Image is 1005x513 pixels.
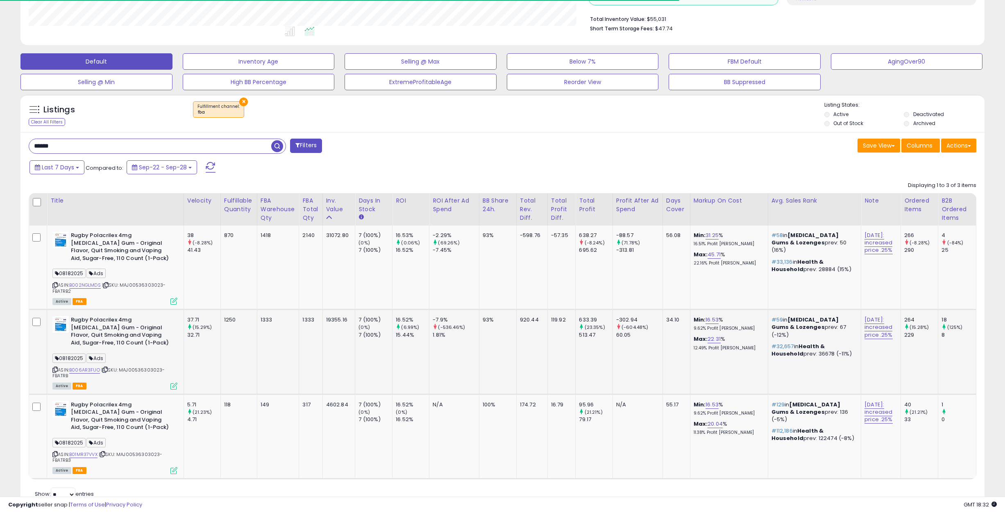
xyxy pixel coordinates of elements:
small: (-8.28%) [910,239,930,246]
div: 174.72 [520,401,541,408]
div: Days Cover [666,196,687,214]
div: % [694,251,762,266]
div: 7 (100%) [358,246,392,254]
div: 149 [261,401,293,408]
div: Inv. value [326,196,352,214]
img: 412e497lDKL._SL40_.jpg [52,232,69,248]
div: 38 [187,232,220,239]
div: 16.53% [396,232,429,239]
span: #59 [771,316,783,324]
b: Max: [694,335,708,343]
div: 37.71 [187,316,220,324]
div: 920.44 [520,316,541,324]
div: -302.94 [616,316,662,324]
label: Out of Stock [833,120,863,127]
b: Max: [694,420,708,428]
p: 22.16% Profit [PERSON_NAME] [694,260,762,266]
a: 16.53 [706,401,719,409]
span: #112,186 [771,427,793,435]
h5: Listings [43,104,75,116]
small: (0%) [396,409,407,415]
span: Last 7 Days [42,163,74,171]
span: [MEDICAL_DATA] Gums & Lozenges [771,316,839,331]
small: (21.21%) [585,409,603,415]
small: (21.21%) [910,409,928,415]
div: FBA Warehouse Qty [261,196,296,222]
div: 638.27 [579,232,612,239]
b: Min: [694,231,706,239]
div: 7 (100%) [358,316,392,324]
a: B002NGLMDS [69,282,101,289]
div: Fulfillable Quantity [224,196,254,214]
small: (125%) [947,324,963,331]
button: Inventory Age [183,53,335,70]
div: 8 [941,331,976,339]
span: 08182025 [52,269,86,278]
p: in prev: 67 (-12%) [771,316,855,339]
div: N/A [616,401,656,408]
button: × [239,98,248,106]
div: 513.47 [579,331,612,339]
p: in prev: 50 (16%) [771,232,855,254]
a: Terms of Use [70,501,105,508]
div: -598.76 [520,232,541,239]
button: Actions [941,139,976,153]
small: (15.29%) [193,324,212,331]
span: Ads [86,269,106,278]
div: 31072.80 [326,232,349,239]
span: All listings currently available for purchase on Amazon [52,298,71,305]
b: Min: [694,316,706,324]
button: Selling @ Min [20,74,172,90]
button: Below 7% [507,53,659,70]
label: Active [833,111,848,118]
div: 40 [904,401,938,408]
p: 12.49% Profit [PERSON_NAME] [694,345,762,351]
div: Ordered Items [904,196,935,214]
button: Default [20,53,172,70]
div: 16.52% [396,416,429,423]
span: FBA [73,298,86,305]
b: Min: [694,401,706,408]
span: Compared to: [86,164,123,172]
div: 60.05 [616,331,662,339]
div: 264 [904,316,938,324]
span: Ads [86,438,106,447]
div: 95.96 [579,401,612,408]
span: Show: entries [35,490,94,498]
div: BB Share 24h. [483,196,513,214]
span: #32,657 [771,342,794,350]
span: FBA [73,383,86,390]
div: 2140 [302,232,316,239]
b: Rugby Polacrilex 4mg [MEDICAL_DATA] Gum - Original Flavor, Quit Smoking and Vaping Aid, Sugar-Fre... [71,316,170,349]
span: 08182025 [52,353,86,363]
span: Fulfillment channel : [197,103,240,116]
p: 9.62% Profit [PERSON_NAME] [694,326,762,331]
small: (69.26%) [438,239,459,246]
a: [DATE]: increased price .25% [864,401,893,424]
li: $55,031 [590,14,970,23]
div: 16.79 [551,401,569,408]
small: Days In Stock. [358,214,363,221]
div: Avg. Sales Rank [771,196,858,205]
span: FBA [73,467,86,474]
div: 317 [302,401,316,408]
div: % [694,420,762,435]
small: (-8.24%) [585,239,605,246]
a: 45.71 [708,251,721,259]
span: #129 [771,401,785,408]
div: Title [50,196,180,205]
button: Reorder View [507,74,659,90]
div: 19355.16 [326,316,349,324]
span: #33,136 [771,258,793,266]
small: (0%) [358,324,370,331]
div: ROI After Ad Spend [433,196,475,214]
div: Note [864,196,897,205]
div: Total Rev. Diff. [520,196,544,222]
div: -88.57 [616,232,662,239]
small: (-8.28%) [193,239,213,246]
div: % [694,316,762,331]
small: (0%) [358,409,370,415]
a: 31.25 [706,231,719,239]
div: -7.9% [433,316,479,324]
div: 34.10 [666,316,684,324]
